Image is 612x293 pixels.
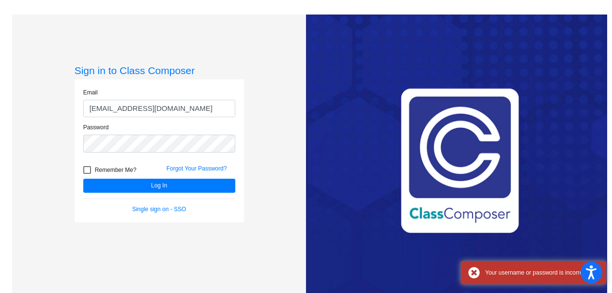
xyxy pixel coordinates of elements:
[83,179,235,193] button: Log In
[167,165,227,172] a: Forgot Your Password?
[132,206,186,213] a: Single sign on - SSO
[83,123,109,132] label: Password
[75,64,244,77] h3: Sign in to Class Composer
[95,164,137,176] span: Remember Me?
[485,268,599,277] div: Your username or password is incorrect
[83,88,98,97] label: Email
